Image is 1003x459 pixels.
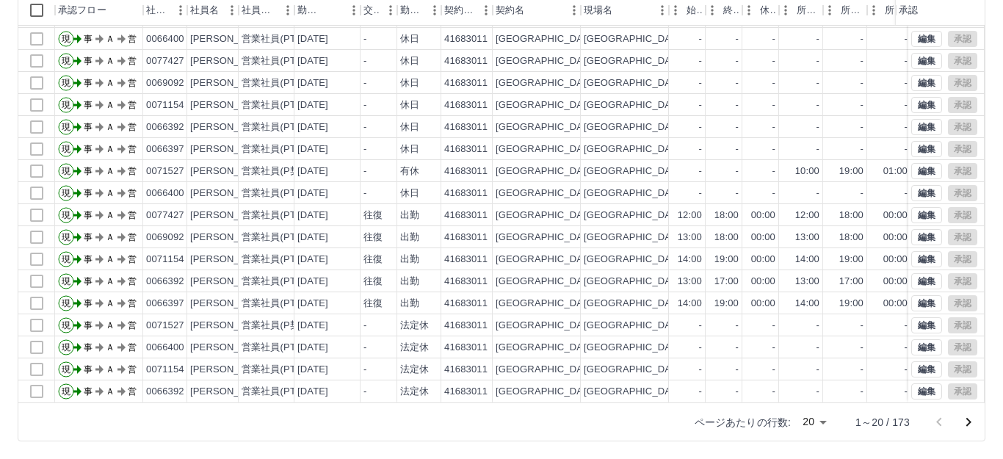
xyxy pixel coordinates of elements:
text: 営 [128,122,137,132]
text: 営 [128,166,137,176]
text: Ａ [106,188,115,198]
div: - [861,76,863,90]
div: - [905,76,908,90]
div: 0077427 [146,54,184,68]
button: 編集 [911,207,942,223]
div: [DATE] [297,187,328,200]
div: 往復 [363,275,383,289]
div: 41683011 [444,231,488,245]
div: - [861,120,863,134]
div: 17:00 [714,275,739,289]
div: 0071527 [146,165,184,178]
button: 編集 [911,273,942,289]
div: - [736,165,739,178]
div: [GEOGRAPHIC_DATA]浜[PERSON_NAME]第2クラブ [584,54,819,68]
div: [GEOGRAPHIC_DATA]浜[PERSON_NAME]第2クラブ [584,297,819,311]
div: [DATE] [297,76,328,90]
div: 営業社員(PT契約) [242,253,319,267]
div: 営業社員(PT契約) [242,54,319,68]
div: 41683011 [444,209,488,223]
div: 20 [797,411,832,433]
div: 休日 [400,76,419,90]
div: 10:00 [795,165,819,178]
div: 出勤 [400,253,419,267]
div: 0069092 [146,231,184,245]
div: - [905,32,908,46]
div: 19:00 [714,253,739,267]
div: - [861,32,863,46]
div: 営業社員(PT契約) [242,142,319,156]
div: [PERSON_NAME] [190,275,270,289]
div: 休日 [400,120,419,134]
text: 現 [62,166,70,176]
div: - [736,98,739,112]
div: [GEOGRAPHIC_DATA]浜[PERSON_NAME]第2クラブ [584,32,819,46]
div: [GEOGRAPHIC_DATA] [496,231,597,245]
div: 14:00 [678,297,702,311]
div: 休日 [400,32,419,46]
text: 営 [128,56,137,66]
div: 営業社員(PT契約) [242,231,319,245]
button: 編集 [911,361,942,377]
button: 編集 [911,317,942,333]
div: 0077427 [146,209,184,223]
div: 0066397 [146,142,184,156]
div: - [736,54,739,68]
div: [GEOGRAPHIC_DATA]浜[PERSON_NAME]第2クラブ [584,231,819,245]
div: 13:00 [678,231,702,245]
div: - [861,142,863,156]
div: - [905,54,908,68]
text: 事 [84,144,93,154]
div: [PERSON_NAME] [190,165,270,178]
div: 休日 [400,54,419,68]
div: [GEOGRAPHIC_DATA]浜[PERSON_NAME]第2クラブ [584,209,819,223]
div: [GEOGRAPHIC_DATA] [496,76,597,90]
div: [PERSON_NAME] [190,142,270,156]
div: 00:00 [883,253,908,267]
div: [GEOGRAPHIC_DATA] [496,297,597,311]
div: [PERSON_NAME] [190,209,270,223]
div: [PERSON_NAME] [190,231,270,245]
div: 往復 [363,209,383,223]
div: - [363,187,366,200]
div: [DATE] [297,275,328,289]
div: [DATE] [297,120,328,134]
div: [GEOGRAPHIC_DATA] [496,98,597,112]
div: 00:00 [883,231,908,245]
button: 編集 [911,295,942,311]
div: - [816,32,819,46]
div: 41683011 [444,187,488,200]
div: [PERSON_NAME] [190,32,270,46]
div: [GEOGRAPHIC_DATA]浜[PERSON_NAME]第2クラブ [584,98,819,112]
div: - [736,142,739,156]
text: 事 [84,210,93,220]
text: 営 [128,210,137,220]
div: 41683011 [444,54,488,68]
div: 41683011 [444,32,488,46]
div: - [736,120,739,134]
text: Ａ [106,232,115,242]
div: - [905,120,908,134]
text: Ａ [106,210,115,220]
div: 00:00 [751,231,775,245]
div: - [363,76,366,90]
div: 41683011 [444,297,488,311]
div: 0066400 [146,187,184,200]
div: 00:00 [751,209,775,223]
text: 現 [62,144,70,154]
div: [GEOGRAPHIC_DATA]浜[PERSON_NAME]第2クラブ [584,142,819,156]
div: 13:00 [795,275,819,289]
div: 41683011 [444,98,488,112]
div: - [861,98,863,112]
text: 事 [84,188,93,198]
div: - [772,120,775,134]
div: [GEOGRAPHIC_DATA]浜[PERSON_NAME]第2クラブ [584,165,819,178]
button: 編集 [911,339,942,355]
div: [DATE] [297,253,328,267]
text: 現 [62,232,70,242]
div: 18:00 [714,209,739,223]
div: [GEOGRAPHIC_DATA]浜[PERSON_NAME]第2クラブ [584,120,819,134]
div: [PERSON_NAME] [190,76,270,90]
div: [GEOGRAPHIC_DATA] [496,142,597,156]
div: [GEOGRAPHIC_DATA] [496,120,597,134]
